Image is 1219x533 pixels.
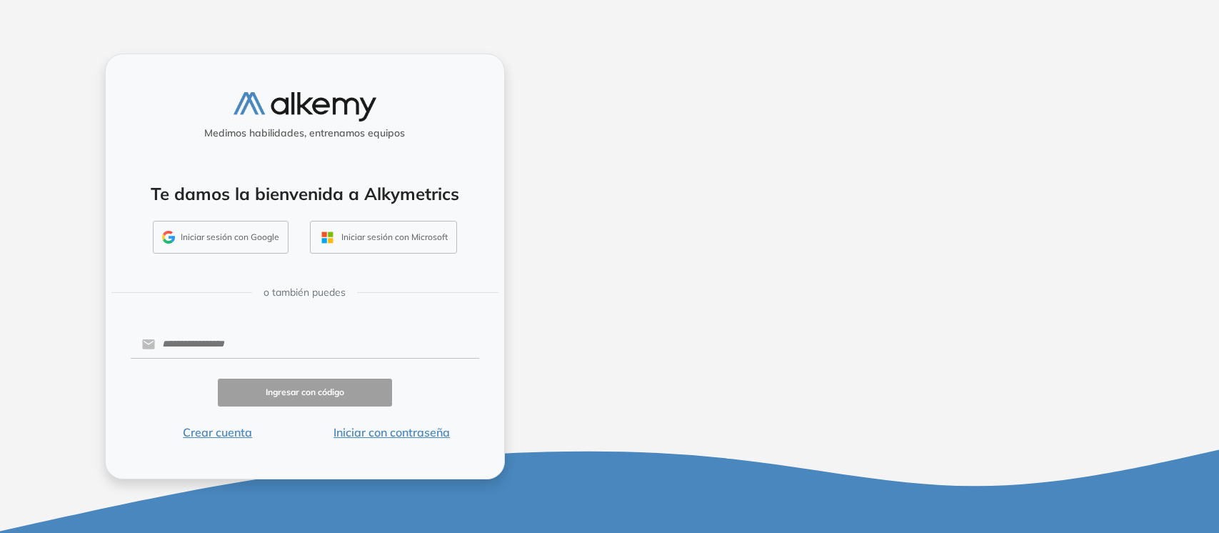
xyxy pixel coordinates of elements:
button: Iniciar sesión con Google [153,221,289,254]
img: OUTLOOK_ICON [319,229,336,246]
button: Ingresar con código [218,379,392,407]
span: o también puedes [264,285,346,300]
img: logo-alkemy [234,92,376,121]
button: Iniciar sesión con Microsoft [310,221,457,254]
h5: Medimos habilidades, entrenamos equipos [111,127,498,139]
img: GMAIL_ICON [162,231,175,244]
button: Crear cuenta [131,424,305,441]
button: Iniciar con contraseña [305,424,479,441]
h4: Te damos la bienvenida a Alkymetrics [124,184,486,204]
